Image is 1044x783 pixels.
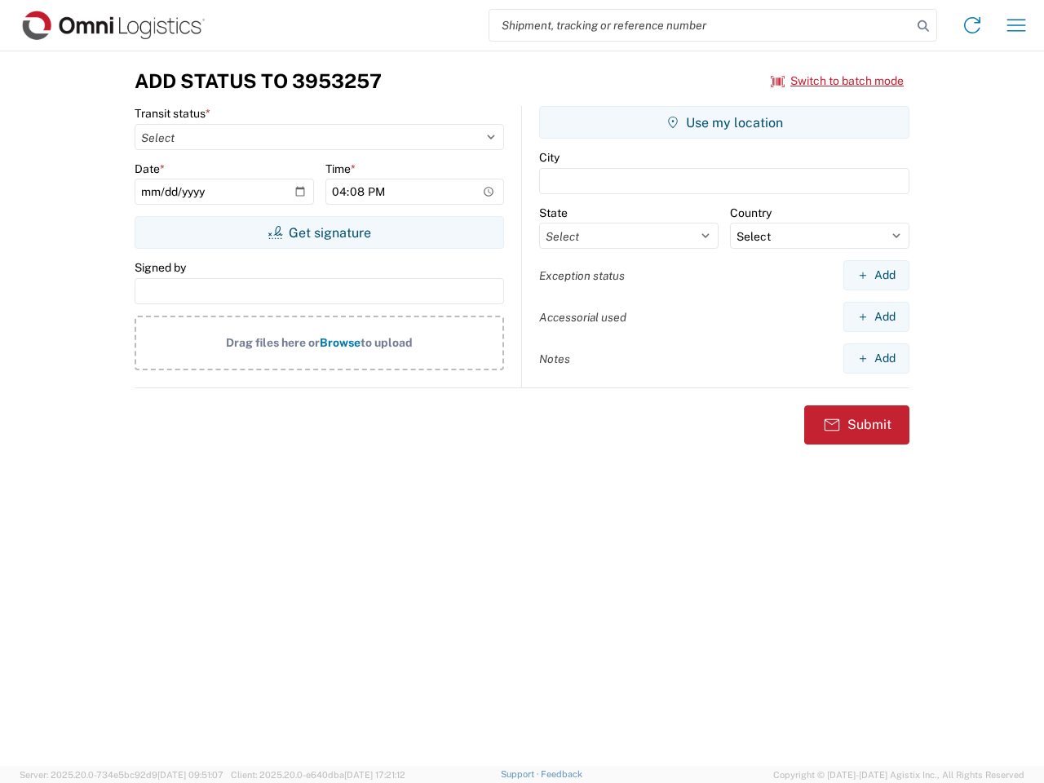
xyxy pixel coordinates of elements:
[843,302,909,332] button: Add
[539,106,909,139] button: Use my location
[135,161,165,176] label: Date
[539,150,560,165] label: City
[361,336,413,349] span: to upload
[771,68,904,95] button: Switch to batch mode
[320,336,361,349] span: Browse
[135,260,186,275] label: Signed by
[135,106,210,121] label: Transit status
[539,352,570,366] label: Notes
[804,405,909,445] button: Submit
[539,310,626,325] label: Accessorial used
[157,770,223,780] span: [DATE] 09:51:07
[730,206,772,220] label: Country
[843,343,909,374] button: Add
[135,69,382,93] h3: Add Status to 3953257
[20,770,223,780] span: Server: 2025.20.0-734e5bc92d9
[541,769,582,779] a: Feedback
[231,770,405,780] span: Client: 2025.20.0-e640dba
[135,216,504,249] button: Get signature
[539,206,568,220] label: State
[226,336,320,349] span: Drag files here or
[344,770,405,780] span: [DATE] 17:21:12
[325,161,356,176] label: Time
[501,769,542,779] a: Support
[843,260,909,290] button: Add
[539,268,625,283] label: Exception status
[773,768,1024,782] span: Copyright © [DATE]-[DATE] Agistix Inc., All Rights Reserved
[489,10,912,41] input: Shipment, tracking or reference number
